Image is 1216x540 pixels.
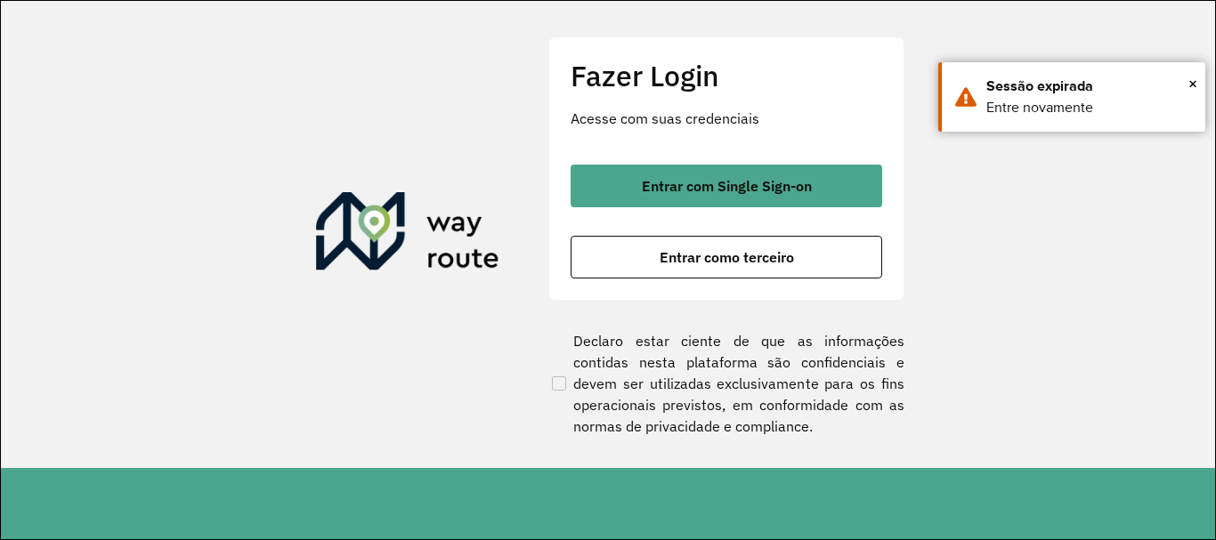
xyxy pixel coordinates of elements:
button: button [571,165,882,207]
p: Acesse com suas credenciais [571,108,882,129]
button: button [571,236,882,278]
div: Entre novamente [986,97,1192,118]
img: Roteirizador AmbevTech [316,192,499,278]
button: Close [1188,70,1197,97]
span: × [1188,70,1197,97]
h2: Fazer Login [571,59,882,93]
span: Entrar como terceiro [660,250,794,264]
span: Entrar com Single Sign-on [642,179,812,193]
label: Declaro estar ciente de que as informações contidas nesta plataforma são confidenciais e devem se... [548,330,904,437]
div: Sessão expirada [986,76,1192,97]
